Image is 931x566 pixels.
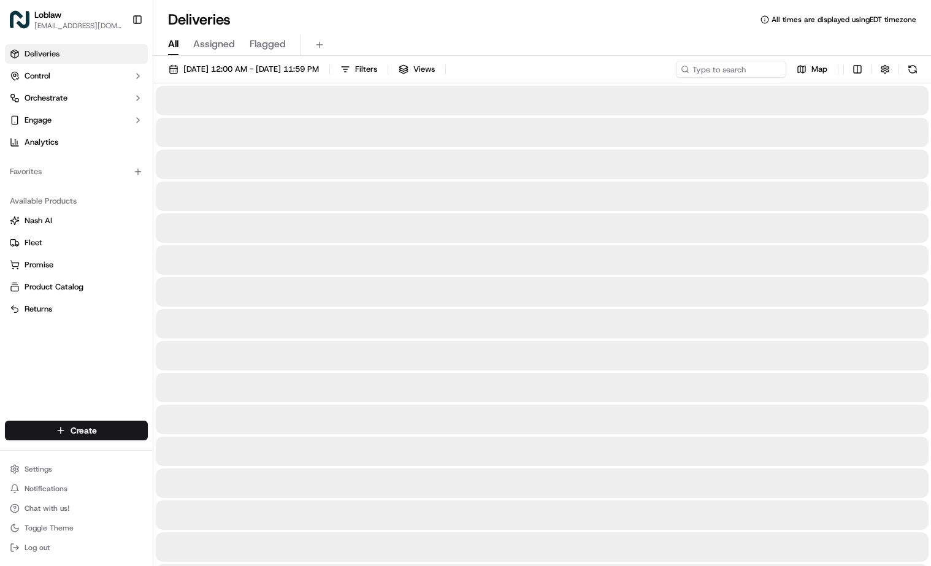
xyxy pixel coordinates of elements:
button: Nash AI [5,211,148,231]
span: Analytics [25,137,58,148]
button: Loblaw [34,9,61,21]
button: Settings [5,461,148,478]
span: Orchestrate [25,93,67,104]
span: Flagged [250,37,286,52]
span: Fleet [25,237,42,248]
span: Nash AI [25,215,52,226]
button: LoblawLoblaw[EMAIL_ADDRESS][DOMAIN_NAME] [5,5,127,34]
span: Notifications [25,484,67,494]
h1: Deliveries [168,10,231,29]
a: Promise [10,259,143,270]
button: Refresh [904,61,921,78]
span: Engage [25,115,52,126]
span: Assigned [193,37,235,52]
span: Map [811,64,827,75]
button: Log out [5,539,148,556]
a: Analytics [5,132,148,152]
span: [DATE] 12:00 AM - [DATE] 11:59 PM [183,64,319,75]
button: Control [5,66,148,86]
span: All [168,37,178,52]
input: Type to search [676,61,786,78]
button: Chat with us! [5,500,148,517]
a: Fleet [10,237,143,248]
span: Filters [355,64,377,75]
button: Filters [335,61,383,78]
button: Notifications [5,480,148,497]
a: Deliveries [5,44,148,64]
button: Promise [5,255,148,275]
button: Fleet [5,233,148,253]
a: Product Catalog [10,281,143,293]
span: Toggle Theme [25,523,74,533]
a: Nash AI [10,215,143,226]
span: All times are displayed using EDT timezone [772,15,916,25]
span: Deliveries [25,48,59,59]
button: [EMAIL_ADDRESS][DOMAIN_NAME] [34,21,122,31]
button: Product Catalog [5,277,148,297]
span: Product Catalog [25,281,83,293]
div: Favorites [5,162,148,182]
span: Returns [25,304,52,315]
span: Promise [25,259,53,270]
button: Create [5,421,148,440]
span: Chat with us! [25,503,69,513]
span: Control [25,71,50,82]
span: Create [71,424,97,437]
button: [DATE] 12:00 AM - [DATE] 11:59 PM [163,61,324,78]
a: Returns [10,304,143,315]
button: Views [393,61,440,78]
img: Loblaw [10,10,29,29]
button: Orchestrate [5,88,148,108]
span: Log out [25,543,50,553]
div: Available Products [5,191,148,211]
button: Map [791,61,833,78]
button: Toggle Theme [5,519,148,537]
span: Settings [25,464,52,474]
button: Engage [5,110,148,130]
span: Views [413,64,435,75]
button: Returns [5,299,148,319]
